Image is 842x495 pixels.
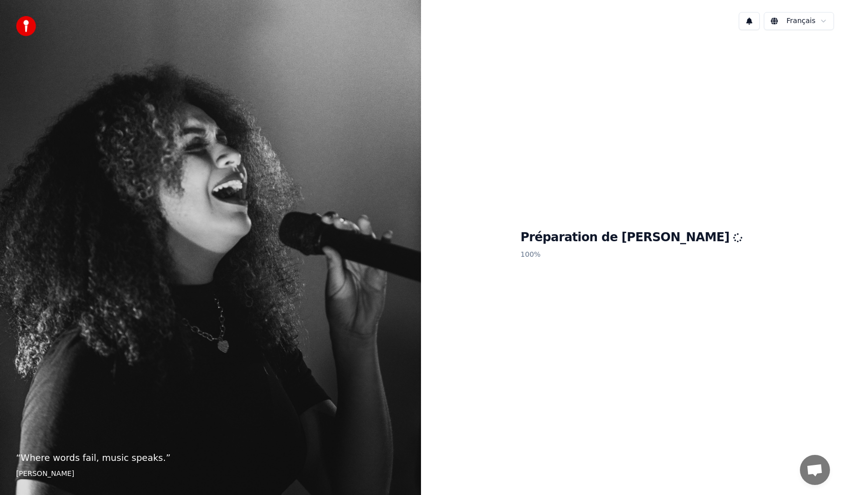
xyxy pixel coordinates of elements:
h1: Préparation de [PERSON_NAME] [521,230,743,246]
p: 100 % [521,246,743,264]
img: youka [16,16,36,36]
p: “ Where words fail, music speaks. ” [16,451,405,465]
footer: [PERSON_NAME] [16,469,405,479]
div: Ouvrir le chat [800,455,830,485]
